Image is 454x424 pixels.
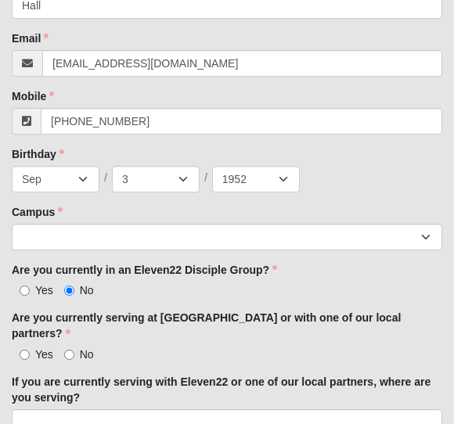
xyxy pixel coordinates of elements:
label: Campus [12,204,63,220]
span: Yes [35,284,53,296]
span: / [104,170,107,187]
span: / [204,170,207,187]
input: Yes [20,286,30,296]
input: No [64,286,74,296]
input: No [64,350,74,360]
label: If you are currently serving with Eleven22 or one of our local partners, where are you serving? [12,374,442,405]
label: Are you currently serving at [GEOGRAPHIC_DATA] or with one of our local partners? [12,310,442,341]
span: No [80,348,94,361]
label: Mobile [12,88,54,104]
input: Yes [20,350,30,360]
label: Birthday [12,146,64,162]
span: Yes [35,348,53,361]
span: No [80,284,94,296]
label: Are you currently in an Eleven22 Disciple Group? [12,262,277,278]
